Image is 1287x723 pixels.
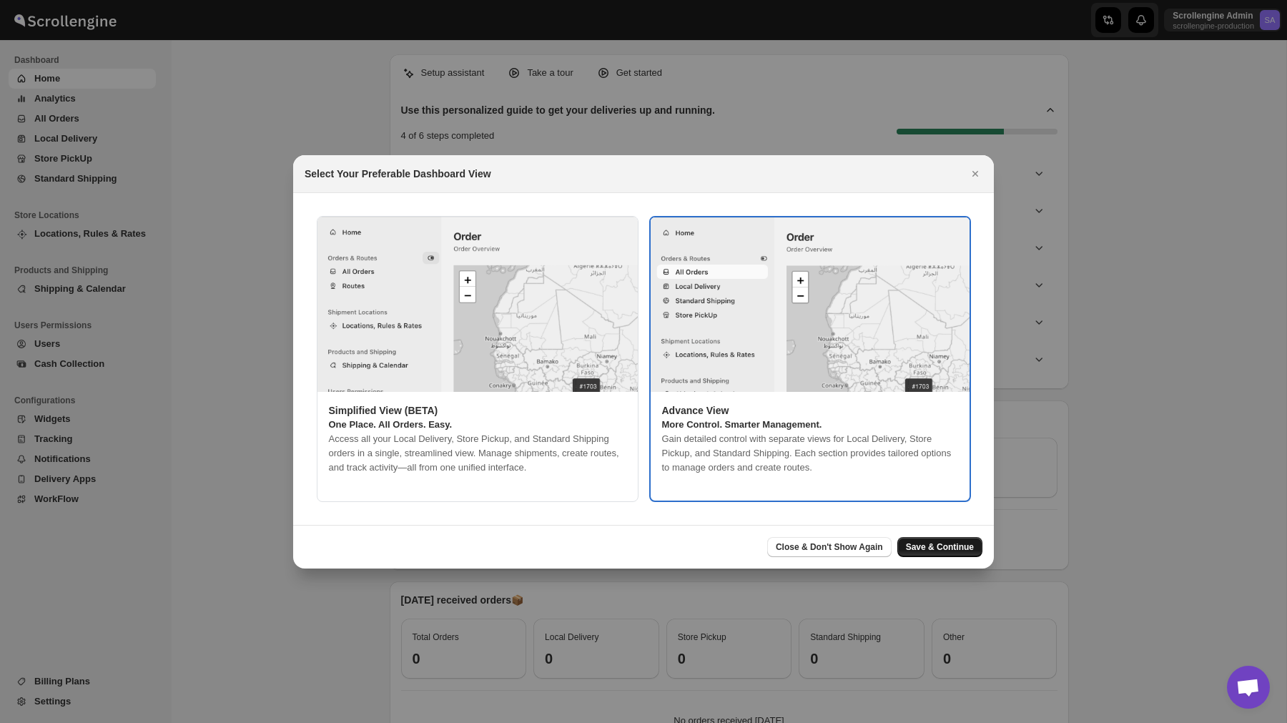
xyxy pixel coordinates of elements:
p: Simplified View (BETA) [329,403,626,418]
span: Close & Don't Show Again [776,541,883,553]
p: Gain detailed control with separate views for Local Delivery, Store Pickup, and Standard Shipping... [662,432,958,475]
p: Advance View [662,403,958,418]
img: legacy [651,217,970,393]
h2: Select Your Preferable Dashboard View [305,167,491,181]
button: Save & Continue [897,537,982,557]
button: Close & Don't Show Again [767,537,892,557]
a: Open chat [1227,666,1270,709]
img: simplified [317,217,638,392]
p: One Place. All Orders. Easy. [329,418,626,432]
p: More Control. Smarter Management. [662,418,958,432]
span: Save & Continue [906,541,974,553]
button: Close [965,164,985,184]
p: Access all your Local Delivery, Store Pickup, and Standard Shipping orders in a single, streamlin... [329,432,626,475]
